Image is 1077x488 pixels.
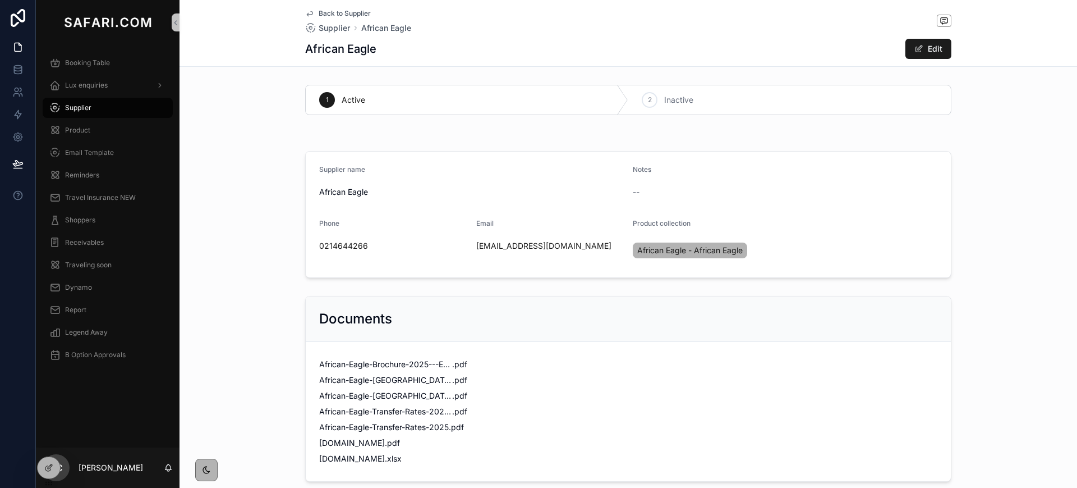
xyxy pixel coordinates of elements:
p: [PERSON_NAME] [79,462,143,473]
a: Legend Away [43,322,173,343]
div: scrollable content [36,45,179,380]
span: [DOMAIN_NAME] [319,437,385,449]
span: Supplier [319,22,350,34]
span: 2 [648,95,652,104]
span: .pdf [452,406,467,417]
span: 1 [326,95,329,104]
a: Shoppers [43,210,173,230]
span: Notes [633,165,651,174]
span: .pdf [452,375,467,386]
span: Travel Insurance NEW [65,193,136,202]
span: African-Eagle-[GEOGRAPHIC_DATA]---E-Brochure-2025 [319,375,452,386]
span: Traveling soon [65,261,112,270]
span: B Option Approvals [65,350,126,359]
a: Lux enquiries [43,75,173,95]
span: Inactive [664,94,693,106]
span: Active [342,94,365,106]
span: [DOMAIN_NAME] [319,453,385,464]
a: Receivables [43,232,173,253]
span: Shoppers [65,216,95,225]
a: Back to Supplier [305,9,371,18]
span: .pdf [385,437,400,449]
span: African-Eagle-Brochure-2025---E-Bike-Tours.pdf [319,359,452,370]
span: -- [633,186,639,198]
a: Travel Insurance NEW [43,188,173,208]
button: Edit [905,39,951,59]
a: Supplier [305,22,350,34]
h1: African Eagle [305,41,376,57]
a: Email Template [43,143,173,163]
span: African Eagle [319,186,624,198]
span: .pdf [452,390,467,402]
a: Traveling soon [43,255,173,275]
a: Report [43,300,173,320]
a: African Eagle [361,22,411,34]
a: Product [43,120,173,140]
span: African-Eagle-[GEOGRAPHIC_DATA]-E-Brochure-2025 [319,390,452,402]
span: Product collection [633,219,691,227]
span: Supplier name [319,165,365,174]
h2: Documents [319,310,392,328]
span: Booking Table [65,58,110,67]
span: Email Template [65,148,114,157]
span: .pdf [449,422,464,433]
a: Dynamo [43,277,173,298]
span: Lux enquiries [65,81,108,90]
span: Phone [319,219,339,227]
span: African-Eagle-Transfer-Rates-2025---Including-Commission-Structures [319,406,452,417]
span: African Eagle - African Eagle [637,245,743,256]
span: .xlsx [385,453,402,464]
span: Receivables [65,238,104,247]
span: .pdf [452,359,467,370]
span: Supplier [65,103,91,112]
span: African-Eagle-Transfer-Rates-2025 [319,422,449,433]
span: Reminders [65,171,99,180]
span: Legend Away [65,328,108,337]
a: 0214644266 [319,240,368,252]
a: B Option Approvals [43,345,173,365]
a: Booking Table [43,53,173,73]
span: Email [476,219,494,227]
a: Reminders [43,165,173,185]
span: Dynamo [65,283,92,292]
a: [EMAIL_ADDRESS][DOMAIN_NAME] [476,240,611,252]
a: Supplier [43,98,173,118]
span: Product [65,126,90,135]
span: Back to Supplier [319,9,371,18]
span: Report [65,305,86,314]
img: App logo [62,13,154,31]
a: African Eagle - African Eagle [633,243,747,258]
